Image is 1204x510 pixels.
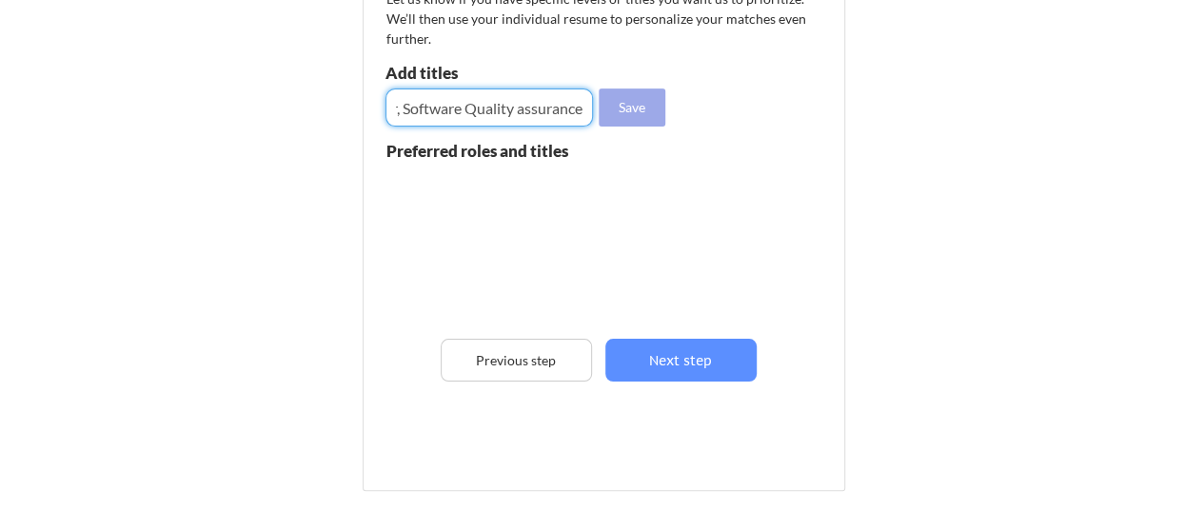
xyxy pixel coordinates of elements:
div: Add titles [385,65,588,81]
button: Previous step [441,339,592,382]
button: Save [599,88,665,127]
div: Preferred roles and titles [386,143,593,159]
input: E.g. Senior Product Manager [385,88,594,127]
button: Next step [605,339,757,382]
